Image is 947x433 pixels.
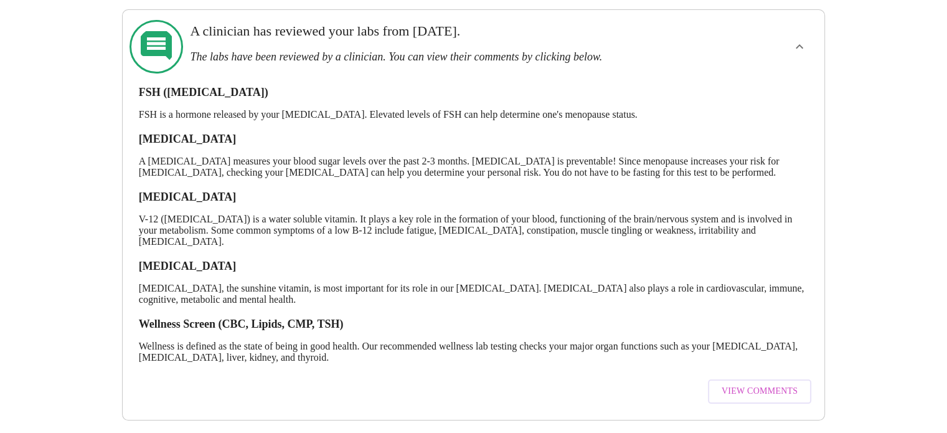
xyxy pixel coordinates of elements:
[139,341,809,363] p: Wellness is defined as the state of being in good health. Our recommended wellness lab testing ch...
[139,283,809,305] p: [MEDICAL_DATA], the sunshine vitamin, is most important for its role in our [MEDICAL_DATA]. [MEDI...
[139,318,809,331] h3: Wellness Screen (CBC, Lipids, CMP, TSH)
[139,214,809,247] p: V-12 ([MEDICAL_DATA]) is a water soluble vitamin. It plays a key role in the formation of your bl...
[190,23,689,39] h3: A clinician has reviewed your labs from [DATE].
[190,50,689,64] h3: The labs have been reviewed by a clinician. You can view their comments by clicking below.
[722,384,798,399] span: View Comments
[139,109,809,120] p: FSH is a hormone released by your [MEDICAL_DATA]. Elevated levels of FSH can help determine one's...
[708,379,811,404] button: View Comments
[139,156,809,178] p: A [MEDICAL_DATA] measures your blood sugar levels over the past 2-3 months. [MEDICAL_DATA] is pre...
[139,133,809,146] h3: [MEDICAL_DATA]
[139,86,809,99] h3: FSH ([MEDICAL_DATA])
[139,260,809,273] h3: [MEDICAL_DATA]
[705,373,814,410] a: View Comments
[139,191,809,204] h3: [MEDICAL_DATA]
[784,32,814,62] button: show more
